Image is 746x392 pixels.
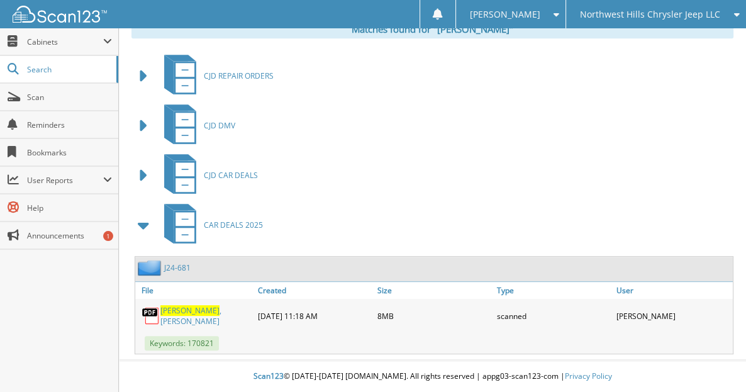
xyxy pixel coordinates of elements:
a: CJD REPAIR ORDERS [157,51,274,101]
a: File [135,282,255,299]
span: CJD DMV [204,120,235,131]
span: Keywords: 170821 [145,336,219,350]
div: [PERSON_NAME] [613,302,733,330]
span: CJD REPAIR ORDERS [204,70,274,81]
a: J24-681 [164,262,191,273]
span: [PERSON_NAME] [469,11,540,18]
span: Reminders [27,120,112,130]
div: Matches found for "[PERSON_NAME]" [131,20,733,38]
span: Help [27,203,112,213]
a: Created [255,282,374,299]
a: Privacy Policy [565,371,612,381]
span: User Reports [27,175,103,186]
div: © [DATE]-[DATE] [DOMAIN_NAME]. All rights reserved | appg03-scan123-com | [119,361,746,392]
img: folder2.png [138,260,164,276]
a: Size [374,282,494,299]
a: User [613,282,733,299]
span: Search [27,64,110,75]
div: scanned [494,302,613,330]
span: Bookmarks [27,147,112,158]
span: CAR DEALS 2025 [204,220,263,230]
span: Scan123 [253,371,284,381]
img: PDF.png [142,306,160,325]
a: CJD DMV [157,101,235,150]
a: Type [494,282,613,299]
iframe: Chat Widget [683,332,746,392]
span: [PERSON_NAME] [160,305,220,316]
img: scan123-logo-white.svg [13,6,107,23]
span: Announcements [27,230,112,241]
div: 8MB [374,302,494,330]
a: CAR DEALS 2025 [157,200,263,250]
span: Northwest Hills Chrysler Jeep LLC [580,11,720,18]
span: Cabinets [27,36,103,47]
span: Scan [27,92,112,103]
div: 1 [103,231,113,241]
span: CJD CAR DEALS [204,170,258,181]
div: [DATE] 11:18 AM [255,302,374,330]
a: CJD CAR DEALS [157,150,258,200]
a: [PERSON_NAME], [PERSON_NAME] [160,305,252,327]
